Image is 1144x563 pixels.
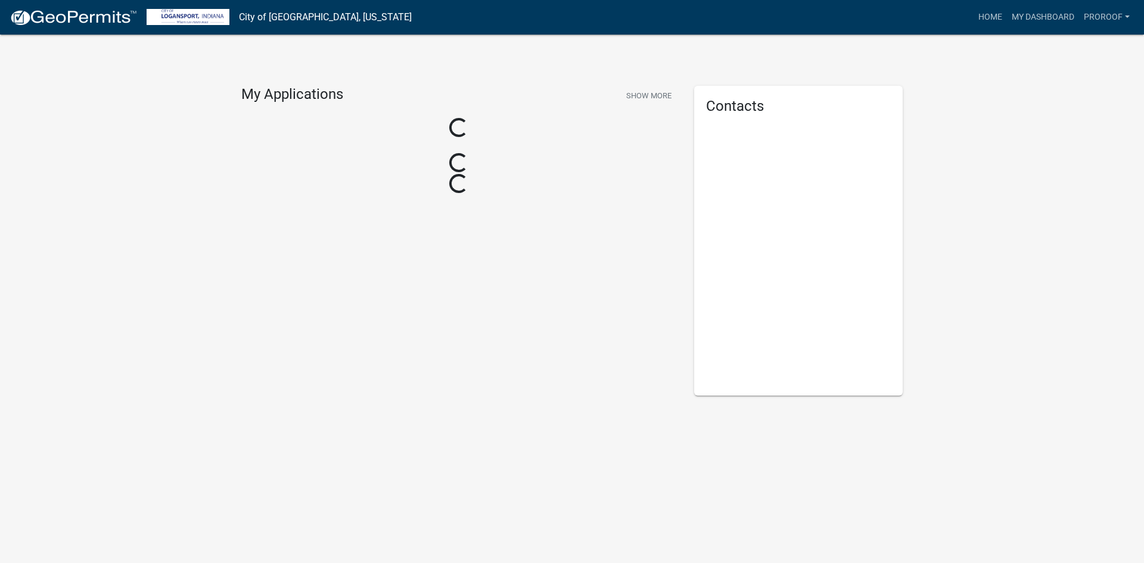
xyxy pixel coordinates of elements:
a: Home [974,6,1007,29]
h5: Contacts [706,98,891,115]
img: City of Logansport, Indiana [147,9,229,25]
a: City of [GEOGRAPHIC_DATA], [US_STATE] [239,7,412,27]
a: My Dashboard [1007,6,1079,29]
h4: My Applications [241,86,343,104]
a: ProRoof [1079,6,1134,29]
button: Show More [621,86,676,105]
